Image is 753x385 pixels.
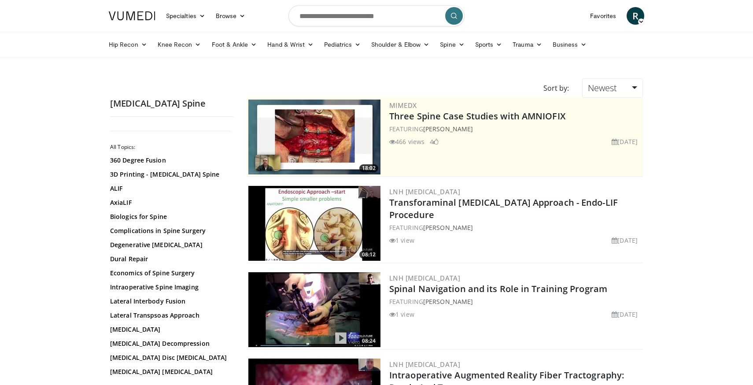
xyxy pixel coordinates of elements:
a: Three Spine Case Studies with AMNIOFIX [389,110,565,122]
li: 4 [430,137,439,146]
a: Sports [470,36,508,53]
a: Biologics for Spine [110,212,229,221]
a: AxiaLIF [110,198,229,207]
li: [DATE] [612,137,638,146]
img: 92f57cd5-9a5d-43c1-9f2c-7744a6b5ceb0.300x170_q85_crop-smart_upscale.jpg [248,186,380,261]
a: 08:24 [248,272,380,347]
a: Browse [210,7,251,25]
a: Complications in Spine Surgery [110,226,229,235]
a: Degenerative [MEDICAL_DATA] [110,241,229,249]
a: LNH [MEDICAL_DATA] [389,360,460,369]
a: Hand & Wrist [262,36,319,53]
a: 3D Printing - [MEDICAL_DATA] Spine [110,170,229,179]
a: Lateral Interbody Fusion [110,297,229,306]
a: ALIF [110,184,229,193]
li: 1 view [389,236,414,245]
li: [DATE] [612,310,638,319]
a: [PERSON_NAME] [423,223,473,232]
a: [MEDICAL_DATA] [110,325,229,334]
input: Search topics, interventions [288,5,465,26]
img: 161f3d05-c13c-4eba-b270-6fa236fc2e25.300x170_q85_crop-smart_upscale.jpg [248,272,380,347]
a: Hip Recon [103,36,152,53]
span: 18:02 [359,164,378,172]
h2: [MEDICAL_DATA] Spine [110,98,233,109]
a: Foot & Ankle [207,36,262,53]
a: Pediatrics [319,36,366,53]
a: LNH [MEDICAL_DATA] [389,187,460,196]
a: MIMEDX [389,101,417,110]
a: R [627,7,644,25]
li: [DATE] [612,236,638,245]
a: [MEDICAL_DATA] [MEDICAL_DATA] [110,367,229,376]
a: 360 Degree Fusion [110,156,229,165]
span: 08:24 [359,337,378,345]
li: 466 views [389,137,424,146]
a: Specialties [161,7,210,25]
a: Shoulder & Elbow [366,36,435,53]
a: Dural Repair [110,255,229,263]
a: Intraoperative Spine Imaging [110,283,229,292]
a: Spinal Navigation and its Role in Training Program [389,283,607,295]
a: Knee Recon [152,36,207,53]
a: Newest [582,78,643,98]
img: 34c974b5-e942-4b60-b0f4-1f83c610957b.300x170_q85_crop-smart_upscale.jpg [248,100,380,174]
div: FEATURING [389,124,641,133]
a: Business [547,36,592,53]
img: VuMedi Logo [109,11,155,20]
div: Sort by: [537,78,576,98]
div: FEATURING [389,297,641,306]
a: Favorites [585,7,621,25]
a: [MEDICAL_DATA] Decompression [110,339,229,348]
a: LNH [MEDICAL_DATA] [389,274,460,282]
li: 1 view [389,310,414,319]
a: [PERSON_NAME] [423,297,473,306]
a: [MEDICAL_DATA] Disc [MEDICAL_DATA] [110,353,229,362]
a: [PERSON_NAME] [423,125,473,133]
a: Spine [435,36,469,53]
a: Lateral Transpsoas Approach [110,311,229,320]
div: FEATURING [389,223,641,232]
a: Economics of Spine Surgery [110,269,229,278]
a: 08:12 [248,186,380,261]
h2: All Topics: [110,144,231,151]
a: Trauma [507,36,547,53]
a: 18:02 [248,100,380,174]
a: Transforaminal [MEDICAL_DATA] Approach - Endo-LIF Procedure [389,196,618,221]
span: Newest [588,82,617,94]
span: 08:12 [359,251,378,259]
